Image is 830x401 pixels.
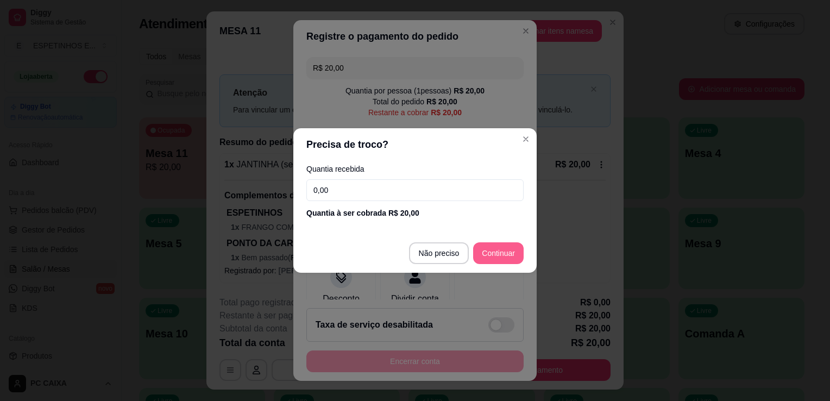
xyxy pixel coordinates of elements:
[517,130,535,148] button: Close
[409,242,469,264] button: Não preciso
[473,242,524,264] button: Continuar
[306,208,524,218] div: Quantia à ser cobrada R$ 20,00
[306,165,524,173] label: Quantia recebida
[293,128,537,161] header: Precisa de troco?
